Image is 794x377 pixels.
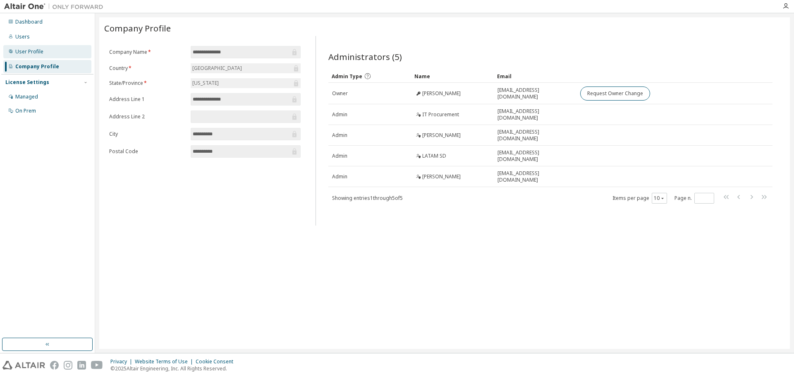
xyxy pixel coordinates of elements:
[91,361,103,370] img: youtube.svg
[612,193,667,204] span: Items per page
[104,22,171,34] span: Company Profile
[191,64,243,73] div: [GEOGRAPHIC_DATA]
[15,63,59,70] div: Company Profile
[422,132,461,139] span: [PERSON_NAME]
[109,96,186,103] label: Address Line 1
[497,70,573,83] div: Email
[191,63,301,73] div: [GEOGRAPHIC_DATA]
[332,153,347,159] span: Admin
[422,111,459,118] span: IT Procurement
[497,129,573,142] span: [EMAIL_ADDRESS][DOMAIN_NAME]
[414,70,490,83] div: Name
[332,73,362,80] span: Admin Type
[50,361,59,370] img: facebook.svg
[109,148,186,155] label: Postal Code
[191,78,301,88] div: [US_STATE]
[110,358,135,365] div: Privacy
[109,49,186,55] label: Company Name
[191,79,220,88] div: [US_STATE]
[422,173,461,180] span: [PERSON_NAME]
[109,113,186,120] label: Address Line 2
[328,51,402,62] span: Administrators (5)
[77,361,86,370] img: linkedin.svg
[422,153,446,159] span: LATAM SD
[332,132,347,139] span: Admin
[15,34,30,40] div: Users
[15,48,43,55] div: User Profile
[497,108,573,121] span: [EMAIL_ADDRESS][DOMAIN_NAME]
[674,193,714,204] span: Page n.
[64,361,72,370] img: instagram.svg
[580,86,650,101] button: Request Owner Change
[196,358,238,365] div: Cookie Consent
[497,170,573,183] span: [EMAIL_ADDRESS][DOMAIN_NAME]
[15,108,36,114] div: On Prem
[109,80,186,86] label: State/Province
[497,87,573,100] span: [EMAIL_ADDRESS][DOMAIN_NAME]
[332,90,348,97] span: Owner
[332,195,403,202] span: Showing entries 1 through 5 of 5
[654,195,665,202] button: 10
[109,131,186,137] label: City
[4,2,108,11] img: Altair One
[5,79,49,86] div: License Settings
[135,358,196,365] div: Website Terms of Use
[15,94,38,100] div: Managed
[332,173,347,180] span: Admin
[332,111,347,118] span: Admin
[15,19,43,25] div: Dashboard
[110,365,238,372] p: © 2025 Altair Engineering, Inc. All Rights Reserved.
[109,65,186,72] label: Country
[2,361,45,370] img: altair_logo.svg
[422,90,461,97] span: [PERSON_NAME]
[497,149,573,163] span: [EMAIL_ADDRESS][DOMAIN_NAME]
